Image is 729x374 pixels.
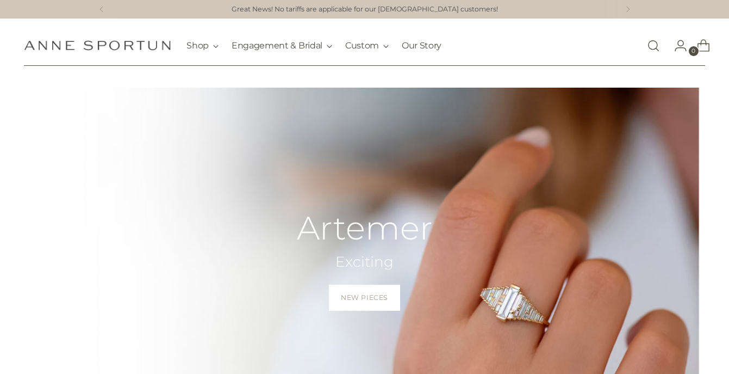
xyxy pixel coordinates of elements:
button: Engagement & Bridal [232,34,332,58]
span: New Pieces [341,293,388,303]
button: Custom [345,34,389,58]
a: Great News! No tariffs are applicable for our [DEMOGRAPHIC_DATA] customers! [232,4,498,15]
a: New Pieces [329,285,400,311]
span: 0 [689,46,699,56]
a: Anne Sportun Fine Jewellery [24,40,171,51]
a: Go to the account page [665,35,687,57]
h2: Artemer [297,210,433,246]
a: Open search modal [643,35,664,57]
a: Open cart modal [688,35,710,57]
button: Shop [186,34,219,58]
h2: Exciting [297,253,433,272]
a: Our Story [402,34,441,58]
